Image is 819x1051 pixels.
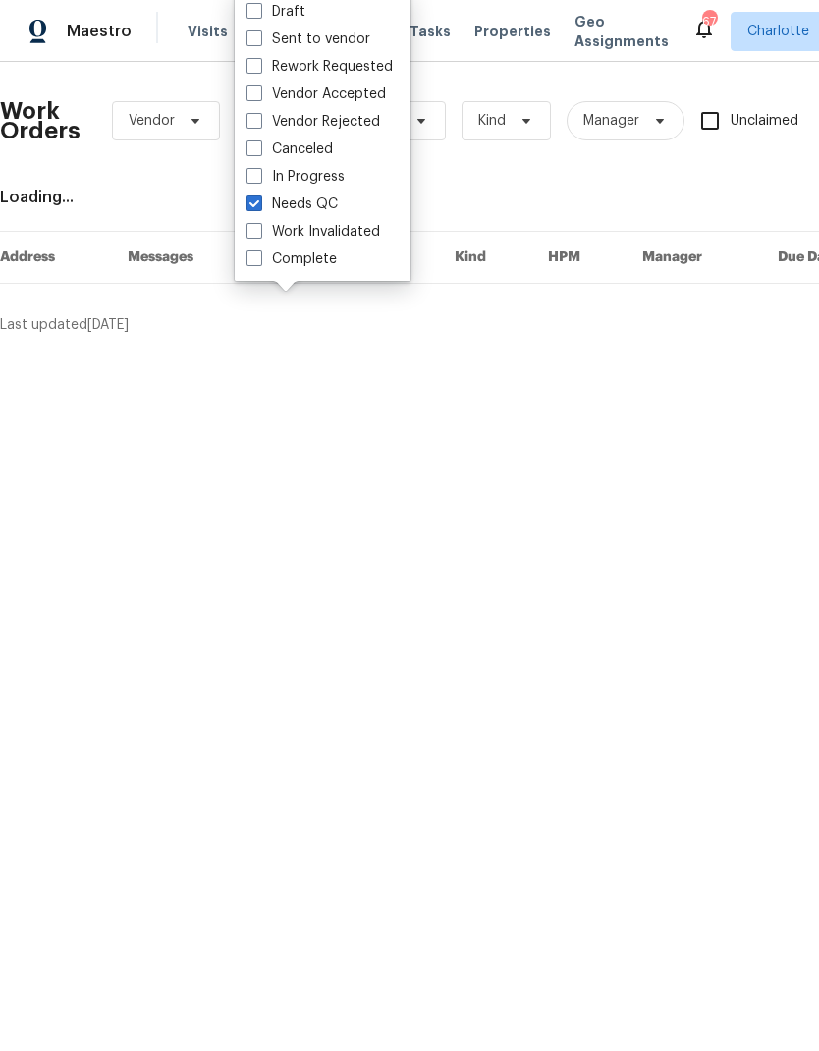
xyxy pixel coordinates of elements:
label: Draft [246,2,305,22]
span: Visits [188,22,228,41]
label: Canceled [246,139,333,159]
span: Vendor [129,111,175,131]
label: Vendor Accepted [246,84,386,104]
label: Complete [246,249,337,269]
th: Messages [112,232,256,284]
label: Rework Requested [246,57,393,77]
span: Charlotte [747,22,809,41]
span: Properties [474,22,551,41]
label: Work Invalidated [246,222,380,242]
label: In Progress [246,167,345,187]
span: Maestro [67,22,132,41]
span: Tasks [409,25,451,38]
label: Vendor Rejected [246,112,380,132]
span: Manager [583,111,639,131]
span: Kind [478,111,506,131]
label: Sent to vendor [246,29,370,49]
div: 67 [702,12,716,31]
span: Geo Assignments [574,12,669,51]
label: Needs QC [246,194,338,214]
th: Kind [439,232,532,284]
span: [DATE] [87,318,129,332]
th: Manager [627,232,762,284]
th: HPM [532,232,627,284]
span: Unclaimed [731,111,798,132]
